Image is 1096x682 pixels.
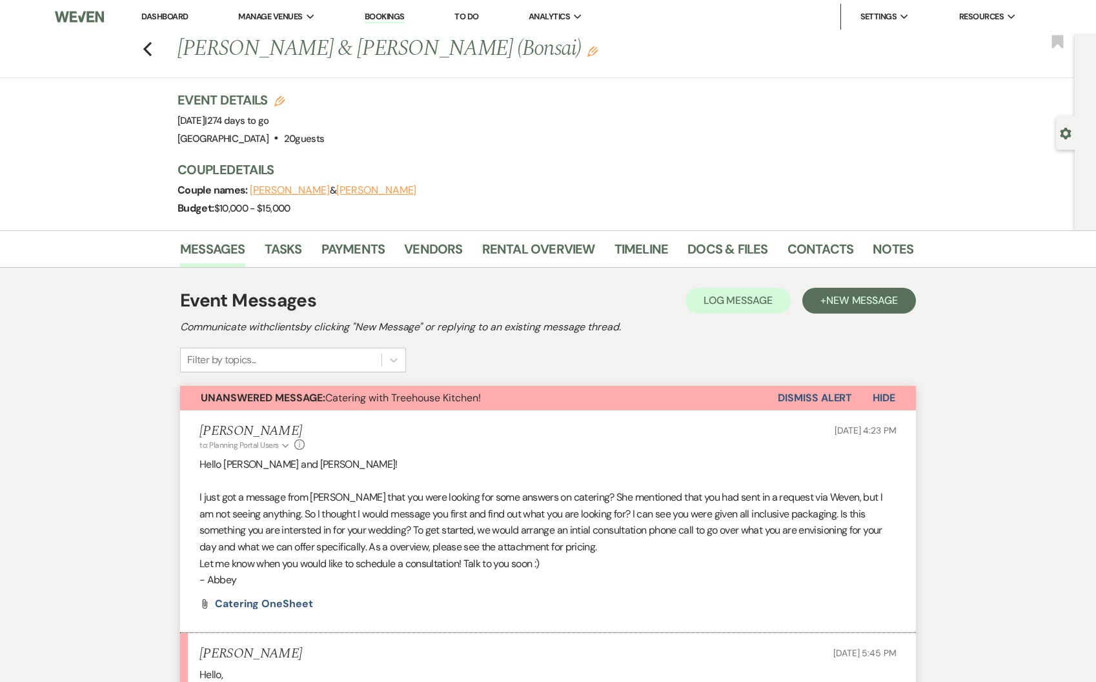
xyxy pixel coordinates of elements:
button: [PERSON_NAME] [336,185,416,196]
span: to: Planning Portal Users [199,440,279,450]
span: 274 days to go [207,114,269,127]
p: Let me know when you would like to schedule a consultation! Talk to you soon :) [199,556,897,572]
a: Notes [873,239,913,267]
h1: [PERSON_NAME] & [PERSON_NAME] (Bonsai) [178,34,756,65]
h3: Couple Details [178,161,900,179]
a: Rental Overview [482,239,595,267]
a: Vendors [404,239,462,267]
span: Resources [959,10,1004,23]
span: Catering OneSheet [215,597,313,610]
span: Log Message [704,294,773,307]
span: Couple names: [178,183,250,197]
img: Weven Logo [55,3,104,30]
a: Timeline [614,239,669,267]
div: Filter by topics... [187,352,256,368]
button: Open lead details [1060,126,1071,139]
a: To Do [454,11,478,22]
h5: [PERSON_NAME] [199,646,302,662]
h1: Event Messages [180,287,316,314]
p: I just got a message from [PERSON_NAME] that you were looking for some answers on catering? She m... [199,489,897,555]
button: Unanswered Message:Catering with Treehouse Kitchen! [180,386,778,410]
h2: Communicate with clients by clicking "New Message" or replying to an existing message thread. [180,319,916,335]
p: Hello [PERSON_NAME] and [PERSON_NAME]! [199,456,897,473]
span: [DATE] 5:45 PM [833,647,897,659]
a: Catering OneSheet [215,599,313,609]
h5: [PERSON_NAME] [199,423,305,439]
button: Dismiss Alert [778,386,852,410]
span: [GEOGRAPHIC_DATA] [178,132,269,145]
a: Tasks [265,239,302,267]
strong: Unanswered Message: [201,391,325,405]
span: & [250,184,416,197]
span: [DATE] [178,114,269,127]
span: Settings [860,10,897,23]
a: Contacts [787,239,854,267]
span: 20 guests [284,132,325,145]
span: New Message [826,294,898,307]
span: [DATE] 4:23 PM [835,425,897,436]
h3: Event Details [178,91,324,109]
span: Manage Venues [238,10,302,23]
button: Log Message [685,288,791,314]
a: Dashboard [141,11,188,22]
a: Messages [180,239,245,267]
button: [PERSON_NAME] [250,185,330,196]
button: +New Message [802,288,916,314]
p: - Abbey [199,572,897,588]
a: Payments [321,239,385,267]
button: Hide [852,386,916,410]
button: to: Planning Portal Users [199,439,291,451]
a: Bookings [365,11,405,23]
span: $10,000 - $15,000 [214,202,290,215]
span: Budget: [178,201,214,215]
span: Hide [873,391,895,405]
span: Catering with Treehouse Kitchen! [201,391,481,405]
a: Docs & Files [687,239,767,267]
span: | [205,114,269,127]
span: Analytics [529,10,570,23]
button: Edit [587,45,598,57]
